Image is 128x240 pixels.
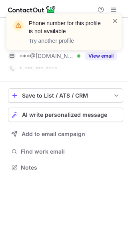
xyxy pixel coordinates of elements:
[22,131,85,137] span: Add to email campaign
[29,19,102,35] header: Phone number for this profile is not available
[12,19,25,32] img: warning
[8,127,123,141] button: Add to email campaign
[8,5,56,14] img: ContactOut v5.3.10
[8,146,123,157] button: Find work email
[8,162,123,173] button: Notes
[8,88,123,103] button: save-profile-one-click
[22,112,107,118] span: AI write personalized message
[29,37,102,45] p: Try another profile
[21,148,120,155] span: Find work email
[22,92,109,99] div: Save to List / ATS / CRM
[8,108,123,122] button: AI write personalized message
[21,164,120,171] span: Notes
